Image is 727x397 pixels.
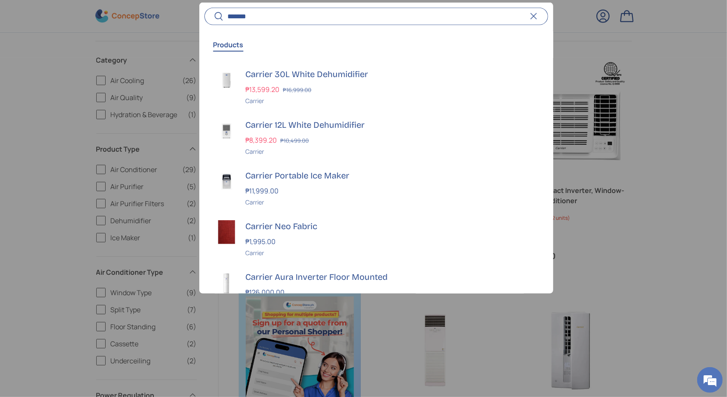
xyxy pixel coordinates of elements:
a: carrier-dehumidifier-12-liter-full-view-concepstore Carrier 12L White Dehumidifier ₱8,399.20 ₱10,... [199,112,553,162]
div: Chat with us now [44,48,143,59]
h3: Carrier Portable Ice Maker [245,169,537,181]
h3: Carrier 30L White Dehumidifier [245,68,537,80]
s: ₱10,499.00 [280,136,309,144]
img: carrier-3-0-tr-xfv-premium-floorstanding-closed-swing-single-unit-full-view-concepstore [215,270,239,294]
div: Minimize live chat window [140,4,160,25]
strong: ₱8,399.20 [245,135,279,144]
img: carrier-ice-maker-full-view-concepstore [215,169,239,193]
textarea: Type your message and hit 'Enter' [4,233,162,262]
strong: ₱126,000.00 [245,287,287,296]
div: Carrier [245,147,537,155]
strong: ₱1,995.00 [245,236,278,246]
a: carrier-3-0-tr-xfv-premium-floorstanding-closed-swing-single-unit-full-view-concepstore Carrier A... [199,264,553,314]
a: carrier-neo-fabric-garnet-red-full-view-concepstore Carrier Neo Fabric ₱1,995.00 Carrier [199,213,553,264]
img: carrier-dehumidifier-30-liter-full-view-concepstore [215,68,239,92]
strong: ₱11,999.00 [245,186,281,195]
div: Carrier [245,248,537,257]
img: carrier-dehumidifier-12-liter-full-view-concepstore [215,118,239,142]
img: carrier-neo-fabric-garnet-red-full-view-concepstore [215,220,239,244]
a: carrier-dehumidifier-30-liter-full-view-concepstore Carrier 30L White Dehumidifier ₱13,599.20 ₱16... [199,61,553,112]
span: We're online! [49,107,118,193]
h3: Carrier Neo Fabric [245,220,537,232]
a: carrier-ice-maker-full-view-concepstore Carrier Portable Ice Maker ₱11,999.00 Carrier [199,162,553,213]
strong: ₱13,599.20 [245,84,282,94]
div: Carrier [245,96,537,105]
h3: Carrier Aura Inverter Floor Mounted [245,270,537,282]
button: Products [213,35,243,54]
s: ₱16,999.00 [283,86,311,93]
h3: Carrier 12L White Dehumidifier [245,118,537,130]
div: Carrier [245,197,537,206]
